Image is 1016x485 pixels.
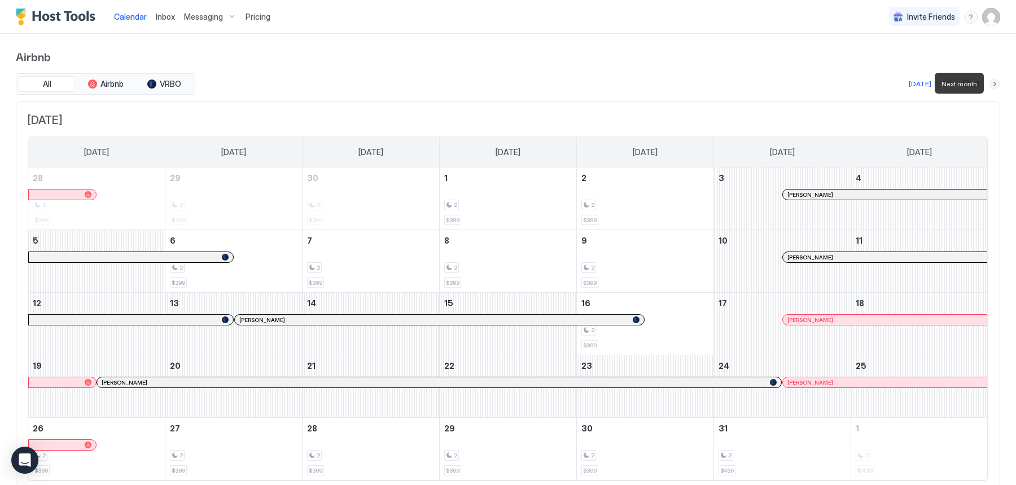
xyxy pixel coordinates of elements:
span: 15 [444,298,453,308]
span: Calendar [114,12,147,21]
a: October 23, 2025 [577,355,713,376]
span: 2 [591,327,594,334]
a: Friday [759,137,806,167]
a: October 14, 2025 [303,293,439,314]
a: October 22, 2025 [440,355,576,376]
div: [PERSON_NAME] [787,316,983,324]
a: Calendar [114,11,147,23]
td: October 28, 2025 [303,418,440,480]
td: October 27, 2025 [165,418,303,480]
a: October 18, 2025 [851,293,988,314]
td: October 19, 2025 [28,355,165,418]
span: 1 [856,424,859,433]
a: September 30, 2025 [303,167,439,188]
span: [PERSON_NAME] [787,316,833,324]
span: [PERSON_NAME] [102,379,147,386]
span: [DATE] [633,147,658,157]
td: October 14, 2025 [303,293,440,355]
span: 30 [307,173,318,183]
span: 5 [33,236,38,245]
span: Inbox [156,12,175,21]
span: 2 [454,452,457,459]
a: October 5, 2025 [28,230,165,251]
span: 19 [33,361,42,371]
span: 22 [444,361,454,371]
td: October 31, 2025 [713,418,851,480]
span: 25 [856,361,866,371]
td: October 30, 2025 [576,418,713,480]
button: All [19,76,75,92]
a: Saturday [896,137,943,167]
td: October 4, 2025 [851,167,988,230]
span: Messaging [184,12,223,22]
td: October 1, 2025 [440,167,577,230]
span: [DATE] [28,113,988,127]
a: October 30, 2025 [577,418,713,439]
span: [DATE] [84,147,109,157]
a: October 2, 2025 [577,167,713,188]
span: 2 [454,264,457,271]
span: 1 [444,173,448,183]
button: [DATE] [907,77,933,91]
td: October 21, 2025 [303,355,440,418]
a: October 17, 2025 [714,293,851,314]
td: November 1, 2025 [851,418,988,480]
span: 31 [719,424,728,433]
a: October 11, 2025 [851,230,988,251]
div: [PERSON_NAME] [102,379,777,386]
span: $399 [446,217,459,224]
a: October 27, 2025 [165,418,302,439]
a: October 13, 2025 [165,293,302,314]
td: October 15, 2025 [440,293,577,355]
a: September 28, 2025 [28,167,165,188]
a: October 16, 2025 [577,293,713,314]
td: October 29, 2025 [440,418,577,480]
span: 21 [307,361,316,371]
a: Tuesday [347,137,395,167]
span: $399 [34,467,48,474]
span: [DATE] [907,147,932,157]
span: 10 [719,236,728,245]
a: October 8, 2025 [440,230,576,251]
button: Next month [989,78,1000,90]
td: September 29, 2025 [165,167,303,230]
a: October 3, 2025 [714,167,851,188]
a: October 24, 2025 [714,355,851,376]
td: September 30, 2025 [303,167,440,230]
span: 28 [33,173,43,183]
span: 16 [581,298,590,308]
td: October 3, 2025 [713,167,851,230]
span: [DATE] [496,147,520,157]
a: September 29, 2025 [165,167,302,188]
span: 2 [42,452,46,459]
td: October 24, 2025 [713,355,851,418]
button: Airbnb [77,76,134,92]
td: October 5, 2025 [28,230,165,293]
a: Sunday [73,137,120,167]
a: October 4, 2025 [851,167,988,188]
span: 2 [728,452,732,459]
a: October 31, 2025 [714,418,851,439]
span: 28 [307,424,317,433]
a: Wednesday [484,137,532,167]
span: 2 [179,452,183,459]
a: October 21, 2025 [303,355,439,376]
span: 3 [719,173,724,183]
span: $399 [583,467,597,474]
span: $399 [446,279,459,286]
span: $430 [720,467,734,474]
span: $399 [172,467,185,474]
a: October 28, 2025 [303,418,439,439]
div: Host Tools Logo [16,8,100,25]
td: October 6, 2025 [165,230,303,293]
span: Invite Friends [907,12,955,22]
span: VRBO [160,79,181,89]
button: VRBO [136,76,192,92]
a: October 20, 2025 [165,355,302,376]
a: October 15, 2025 [440,293,576,314]
span: 2 [591,452,594,459]
span: $399 [583,217,597,224]
span: Airbnb [16,47,1000,64]
span: 8 [444,236,449,245]
td: October 10, 2025 [713,230,851,293]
